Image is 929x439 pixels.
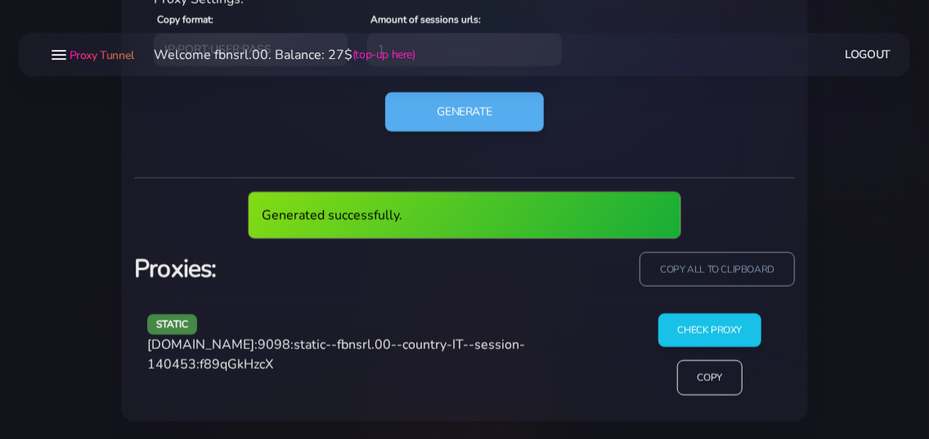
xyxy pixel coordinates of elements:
label: Amount of sessions urls: [370,12,481,27]
input: Copy [677,360,743,396]
h3: Proxies: [134,252,455,286]
a: (top-up here) [352,46,415,63]
label: Copy format: [157,12,213,27]
span: [DOMAIN_NAME]:9098:static--fbnsrl.00--country-IT--session-140453:f89qGkHzcX [147,336,525,373]
div: Generated successfully. [248,192,682,239]
span: Proxy Tunnel [70,48,134,63]
button: Generate [385,93,545,132]
input: Check Proxy [658,314,762,347]
iframe: Webchat Widget [850,360,909,419]
a: Proxy Tunnel [66,42,134,68]
a: Logout [846,39,891,70]
input: copy all to clipboard [640,252,795,287]
li: Welcome fbnsrl.00. Balance: 27$ [134,45,415,65]
span: static [147,315,197,335]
